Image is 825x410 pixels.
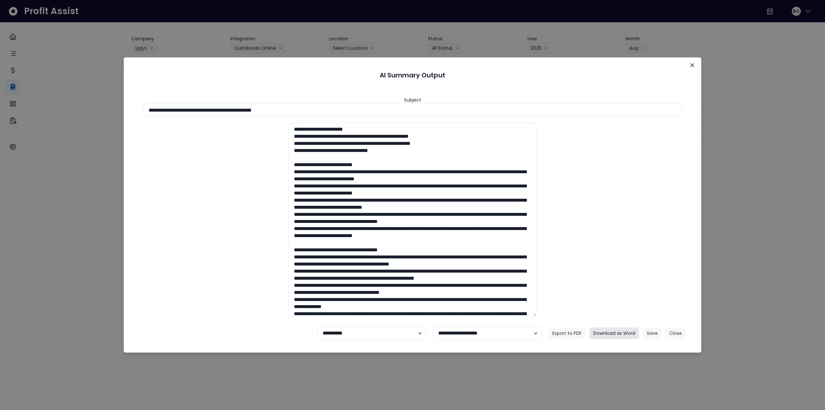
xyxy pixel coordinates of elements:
[131,65,694,85] header: AI Summary Output
[687,60,697,70] button: Close
[548,327,586,339] button: Export to PDF
[665,327,686,339] button: Close
[589,327,639,339] button: Download as Word
[404,97,421,104] header: Subject
[643,327,662,339] button: Save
